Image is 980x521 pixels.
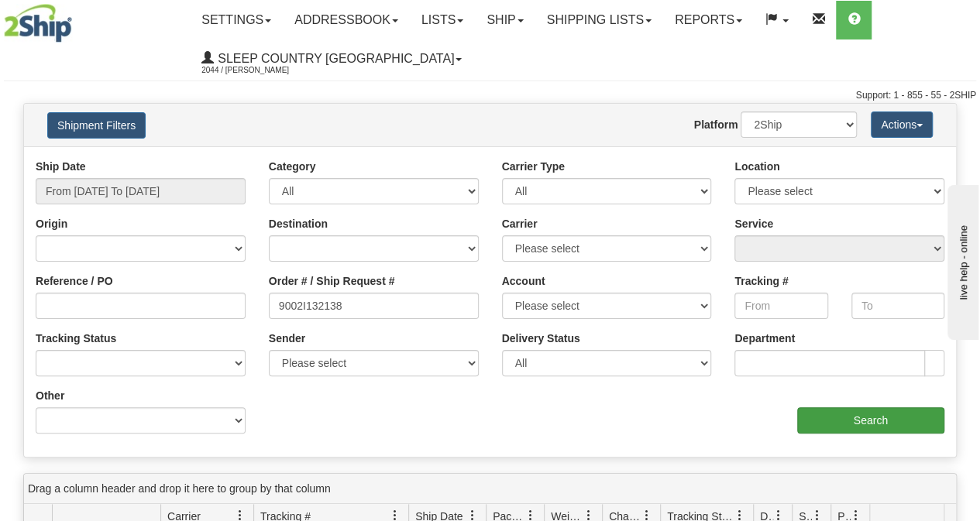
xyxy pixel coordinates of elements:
[36,159,86,174] label: Ship Date
[269,331,305,346] label: Sender
[36,216,67,231] label: Origin
[475,1,535,39] a: Ship
[663,1,754,39] a: Reports
[47,112,146,139] button: Shipment Filters
[4,89,976,102] div: Support: 1 - 855 - 55 - 2SHIP
[214,52,454,65] span: Sleep Country [GEOGRAPHIC_DATA]
[871,111,933,138] button: Actions
[734,159,779,174] label: Location
[4,4,72,43] img: logo2044.jpg
[851,293,944,319] input: To
[502,216,538,231] label: Carrier
[36,331,116,346] label: Tracking Status
[269,273,395,289] label: Order # / Ship Request #
[734,293,827,319] input: From
[283,1,410,39] a: Addressbook
[201,63,318,78] span: 2044 / [PERSON_NAME]
[502,159,565,174] label: Carrier Type
[734,216,773,231] label: Service
[36,388,64,403] label: Other
[410,1,475,39] a: Lists
[797,407,945,434] input: Search
[12,13,143,25] div: live help - online
[944,181,978,339] iframe: chat widget
[502,331,580,346] label: Delivery Status
[190,1,283,39] a: Settings
[734,273,788,289] label: Tracking #
[36,273,113,289] label: Reference / PO
[269,216,328,231] label: Destination
[269,159,316,174] label: Category
[535,1,663,39] a: Shipping lists
[694,117,738,132] label: Platform
[190,39,473,78] a: Sleep Country [GEOGRAPHIC_DATA] 2044 / [PERSON_NAME]
[734,331,795,346] label: Department
[502,273,545,289] label: Account
[24,474,956,504] div: grid grouping header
